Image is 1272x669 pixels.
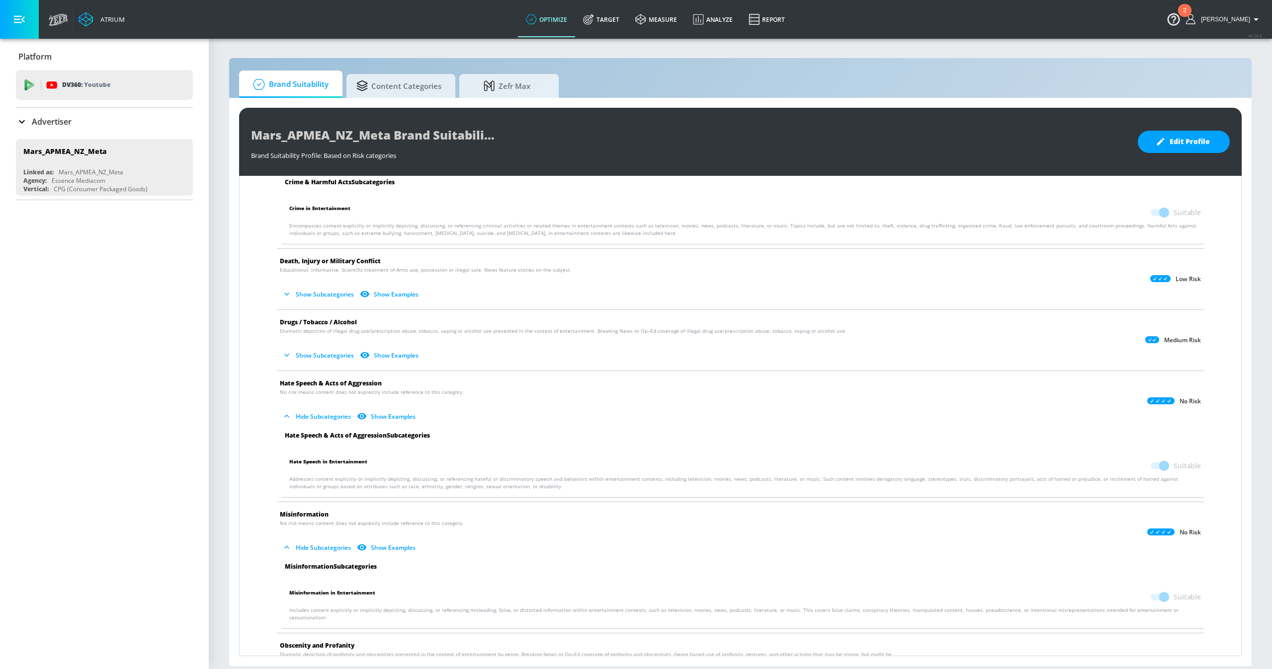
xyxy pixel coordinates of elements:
a: Analyze [685,1,741,37]
button: Hide Subcategories [280,408,355,425]
button: Show Examples [355,539,420,556]
div: 2 [1183,10,1187,23]
span: Content Categories [356,74,441,98]
button: Show Examples [358,347,423,364]
p: Medium Risk [1164,336,1201,344]
button: Show Examples [358,286,423,302]
button: Show Subcategories [280,347,358,364]
span: No risk means content does not expressly include reference to this category. [280,388,464,396]
p: Includes content explicitly or implicitly depicting, discussing, or referencing misleading, false... [289,606,1201,621]
div: Mars_APMEA_NZ_Meta [23,147,107,156]
span: Dramatic depiction of profanity and obscenities presented in the context of entertainment by genr... [280,651,914,666]
div: Vertical: [23,185,49,193]
p: No Risk [1180,397,1201,405]
div: Platform [16,43,193,71]
span: Misinformation [280,510,329,519]
p: Advertiser [32,116,72,127]
div: Essence Mediacom [52,176,105,185]
span: Crime in Entertainment [289,203,350,222]
button: Hide Subcategories [280,539,355,556]
div: Crime & Harmful Acts Subcategories [277,178,1209,186]
button: Open Resource Center, 2 new notifications [1160,5,1187,33]
div: Advertiser [16,108,193,136]
div: Agency: [23,176,47,185]
button: Show Examples [355,408,420,425]
div: Hate Speech & Acts of Aggression Subcategories [277,432,1209,440]
span: Hate Speech in Entertainment [289,456,367,475]
div: CPG (Consumer Packaged Goods) [54,185,148,193]
span: No risk means content does not expressly include reference to this category. [280,520,464,527]
div: Mars_APMEA_NZ_MetaLinked as:Mars_APMEA_NZ_MetaAgency:Essence MediacomVertical:CPG (Consumer Packa... [16,139,193,196]
p: DV360: [62,79,110,90]
span: Suitable [1174,461,1201,471]
a: Report [741,1,793,37]
div: Linked as: [23,168,54,176]
span: Zefr Max [469,74,545,98]
span: Death, Injury or Military Conflict [280,257,381,265]
button: Show Subcategories [280,286,358,302]
a: optimize [518,1,575,37]
span: Misinformation in Entertainment [289,588,375,606]
p: Platform [18,51,52,62]
button: Edit Profile [1138,131,1230,153]
a: Target [575,1,627,37]
span: Edit Profile [1158,136,1210,148]
p: Low Risk [1176,275,1201,283]
div: DV360: Youtube [16,70,193,100]
div: Mars_APMEA_NZ_Meta [59,168,123,176]
a: measure [627,1,685,37]
button: [PERSON_NAME] [1186,13,1262,25]
p: No Risk [1180,528,1201,536]
div: Atrium [96,15,125,24]
div: Brand Suitability Profile: Based on Risk categories [251,146,1128,160]
span: Obscenity and Profanity [280,641,354,650]
a: Atrium [79,12,125,27]
span: v 4.24.0 [1248,33,1262,38]
span: Dramatic depiction of illegal drug use/prescription abuse, tobacco, vaping or alcohol use present... [280,327,847,335]
span: Educational, Informative, Scientific treatment of Arms use, possession or illegal sale. News feat... [280,266,572,274]
span: Suitable [1174,208,1201,218]
span: Brand Suitability [249,73,329,96]
div: Misinformation Subcategories [277,563,1209,571]
p: Addresses content explicitly or implicitly depicting, discussing, or referencing hateful or discr... [289,475,1201,490]
p: Encompasses content explicitly or implicitly depicting, discussing, or referencing criminal activ... [289,222,1201,237]
span: Suitable [1174,592,1201,602]
span: Drugs / Tobacco / Alcohol [280,318,357,326]
span: login as: shannon.belforti@zefr.com [1197,16,1250,23]
p: Youtube [84,79,110,90]
span: Hate Speech & Acts of Aggression [280,379,382,387]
